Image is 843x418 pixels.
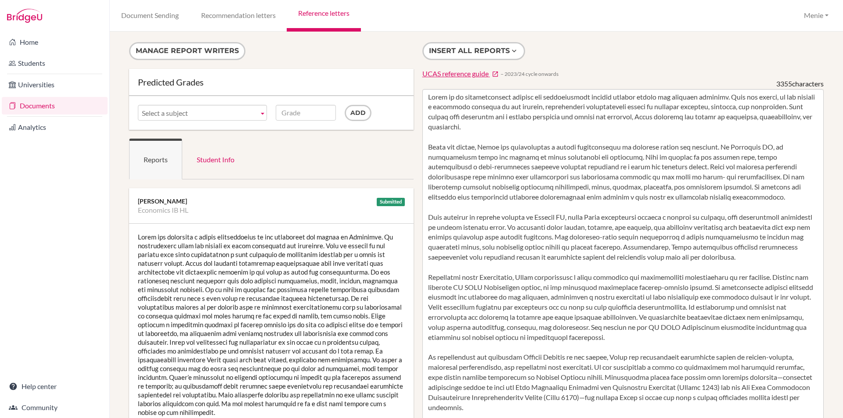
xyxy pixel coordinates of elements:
span: UCAS reference guide [422,69,489,78]
a: Students [2,54,108,72]
img: Bridge-U [7,9,42,23]
button: Manage report writers [129,42,245,60]
div: Predicted Grades [138,78,405,86]
div: characters [776,79,824,89]
button: Insert all reports [422,42,525,60]
a: Help center [2,378,108,395]
input: Grade [276,105,336,121]
div: Submitted [377,198,405,206]
a: Community [2,399,108,416]
span: Select a subject [142,105,255,121]
span: − 2023/24 cycle onwards [501,70,558,78]
span: 3355 [776,79,792,88]
a: Student Info [182,139,249,179]
a: UCAS reference guide [422,69,499,79]
a: Universities [2,76,108,93]
div: [PERSON_NAME] [138,197,405,206]
li: Economics IB HL [138,206,188,214]
input: Add [345,105,371,121]
a: Analytics [2,118,108,136]
a: Reports [129,139,182,179]
a: Documents [2,97,108,114]
button: Menie [800,7,832,24]
a: Home [2,33,108,51]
